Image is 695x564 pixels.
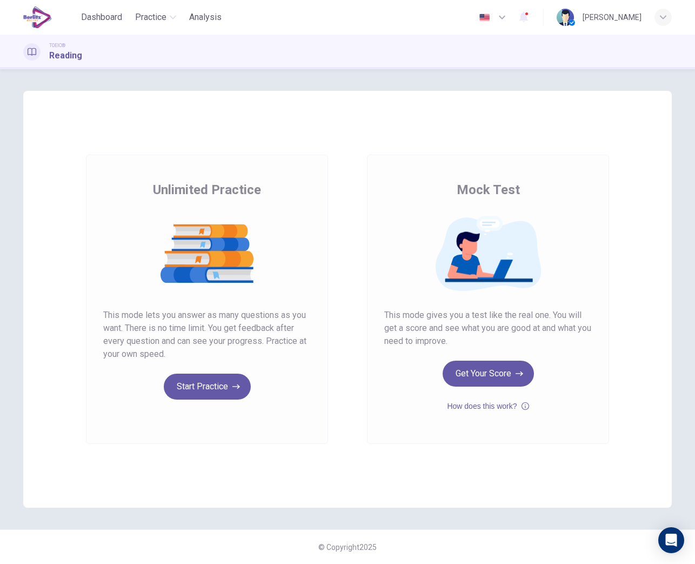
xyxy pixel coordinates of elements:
[557,9,574,26] img: Profile picture
[23,6,52,28] img: EduSynch logo
[189,11,222,24] span: Analysis
[384,309,592,348] span: This mode gives you a test like the real one. You will get a score and see what you are good at a...
[131,8,181,27] button: Practice
[77,8,126,27] button: Dashboard
[49,42,65,49] span: TOEIC®
[658,527,684,553] div: Open Intercom Messenger
[478,14,491,22] img: en
[103,309,311,361] span: This mode lets you answer as many questions as you want. There is no time limit. You get feedback...
[318,543,377,552] span: © Copyright 2025
[23,6,77,28] a: EduSynch logo
[49,49,82,62] h1: Reading
[443,361,534,387] button: Get Your Score
[135,11,166,24] span: Practice
[164,374,251,400] button: Start Practice
[153,181,261,198] span: Unlimited Practice
[447,400,529,413] button: How does this work?
[185,8,226,27] button: Analysis
[457,181,520,198] span: Mock Test
[583,11,641,24] div: [PERSON_NAME]
[81,11,122,24] span: Dashboard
